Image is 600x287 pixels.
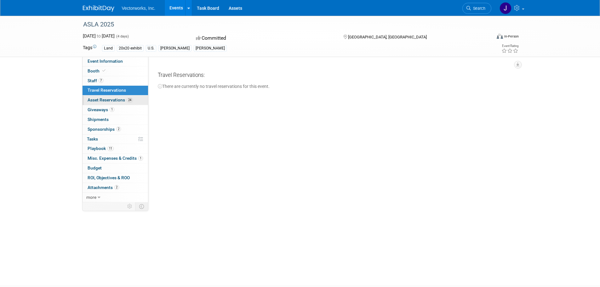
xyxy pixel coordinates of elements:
[83,144,148,153] a: Playbook11
[88,78,103,83] span: Staff
[83,33,115,38] span: [DATE] [DATE]
[107,146,114,151] span: 11
[88,117,109,122] span: Shipments
[138,156,143,161] span: 1
[110,107,114,112] span: 1
[83,66,148,76] a: Booth
[158,81,513,89] div: There are currently no travel reservations for this event.
[83,105,148,115] a: Giveaways1
[83,86,148,95] a: Travel Reservations
[83,173,148,183] a: ROI, Objectives & ROO
[87,136,98,141] span: Tasks
[88,107,114,112] span: Giveaways
[194,45,227,52] div: [PERSON_NAME]
[88,185,119,190] span: Attachments
[102,69,106,72] i: Booth reservation complete
[83,125,148,134] a: Sponsorships2
[88,127,121,132] span: Sponsorships
[194,33,333,44] div: Committed
[146,45,156,52] div: U.S.
[471,6,485,11] span: Search
[99,78,103,83] span: 7
[86,195,96,200] span: more
[83,115,148,124] a: Shipments
[135,202,148,210] td: Toggle Event Tabs
[83,57,148,66] a: Event Information
[500,2,511,14] img: Jennifer Niziolek
[88,59,123,64] span: Event Information
[348,35,427,39] span: [GEOGRAPHIC_DATA], [GEOGRAPHIC_DATA]
[122,6,156,11] span: Vectorworks, Inc.
[83,164,148,173] a: Budget
[158,72,513,81] div: Travel Reservations:
[116,34,129,38] span: (4 days)
[454,33,519,42] div: Event Format
[96,33,102,38] span: to
[83,193,148,202] a: more
[117,45,144,52] div: 20x20 exhibit
[81,19,482,30] div: ASLA 2025
[114,185,119,190] span: 2
[88,165,102,170] span: Budget
[88,156,143,161] span: Misc. Expenses & Credits
[462,3,491,14] a: Search
[88,97,133,102] span: Asset Reservations
[83,183,148,192] a: Attachments2
[83,95,148,105] a: Asset Reservations24
[497,34,503,39] img: Format-Inperson.png
[83,44,96,52] td: Tags
[88,88,126,93] span: Travel Reservations
[504,34,519,39] div: In-Person
[83,135,148,144] a: Tasks
[88,146,114,151] span: Playbook
[83,154,148,163] a: Misc. Expenses & Credits1
[158,45,191,52] div: [PERSON_NAME]
[102,45,115,52] div: Land
[124,202,135,210] td: Personalize Event Tab Strip
[83,5,114,12] img: ExhibitDay
[88,175,130,180] span: ROI, Objectives & ROO
[88,68,107,73] span: Booth
[83,76,148,86] a: Staff7
[501,44,518,48] div: Event Rating
[127,98,133,102] span: 24
[116,127,121,131] span: 2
